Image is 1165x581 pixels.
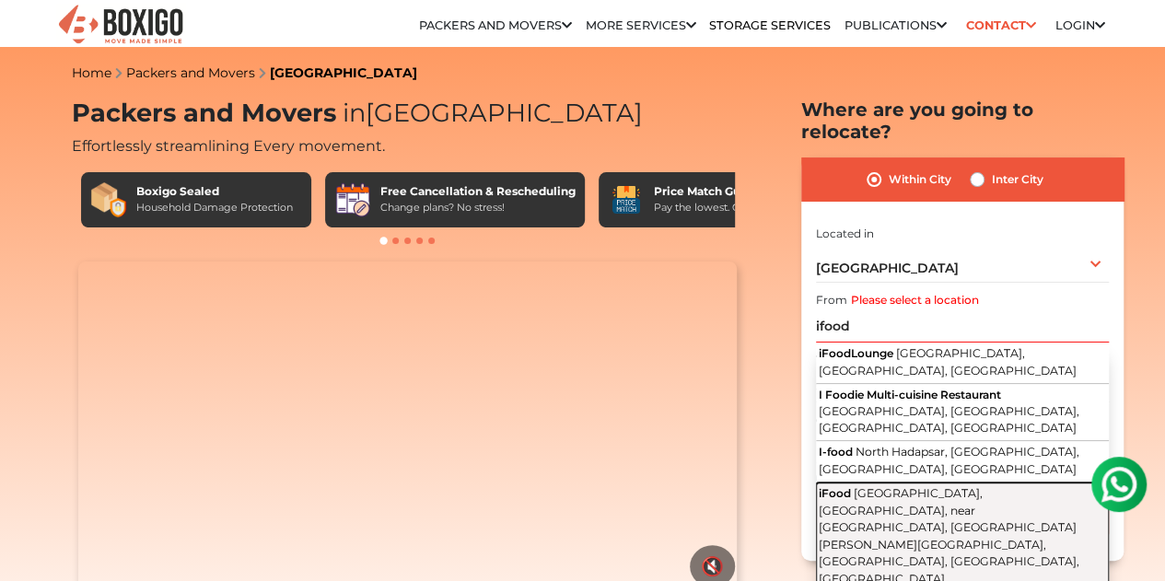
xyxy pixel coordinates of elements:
a: Packers and Movers [126,64,255,81]
h2: Where are you going to relocate? [801,99,1124,143]
a: Packers and Movers [419,18,572,32]
img: Price Match Guarantee [608,181,645,218]
label: Inter City [992,168,1043,191]
input: Select Building or Nearest Landmark [816,310,1109,343]
label: From [816,292,847,308]
div: Free Cancellation & Rescheduling [380,183,576,200]
label: Within City [889,168,951,191]
a: Contact [960,11,1042,40]
h1: Packers and Movers [72,99,744,129]
div: Boxigo Sealed [136,183,293,200]
a: Storage Services [709,18,831,32]
img: Boxigo [56,3,185,48]
span: [GEOGRAPHIC_DATA] [336,98,643,128]
div: Pay the lowest. Guaranteed! [654,200,794,215]
div: Household Damage Protection [136,200,293,215]
img: whatsapp-icon.svg [18,18,55,55]
img: Boxigo Sealed [90,181,127,218]
span: Effortlessly streamlining Every movement. [72,137,385,155]
a: More services [586,18,696,32]
button: iFoodLounge [GEOGRAPHIC_DATA], [GEOGRAPHIC_DATA], [GEOGRAPHIC_DATA] [816,343,1109,384]
span: [GEOGRAPHIC_DATA] [816,260,959,276]
span: iFood [819,486,851,500]
label: Please select a location [851,292,979,308]
div: Change plans? No stress! [380,200,576,215]
a: [GEOGRAPHIC_DATA] [270,64,417,81]
label: Located in [816,226,874,242]
span: I-food [819,445,853,459]
button: I-food North Hadapsar, [GEOGRAPHIC_DATA], [GEOGRAPHIC_DATA], [GEOGRAPHIC_DATA] [816,441,1109,482]
span: North Hadapsar, [GEOGRAPHIC_DATA], [GEOGRAPHIC_DATA], [GEOGRAPHIC_DATA] [819,445,1079,476]
a: Home [72,64,111,81]
span: [GEOGRAPHIC_DATA], [GEOGRAPHIC_DATA], [GEOGRAPHIC_DATA] [819,346,1077,378]
span: iFoodLounge [819,346,893,360]
div: Price Match Guarantee [654,183,794,200]
button: I Foodie Multi-cuisine Restaurant [GEOGRAPHIC_DATA], [GEOGRAPHIC_DATA], [GEOGRAPHIC_DATA], [GEOGR... [816,384,1109,442]
span: in [343,98,366,128]
a: Login [1054,18,1104,32]
span: I Foodie Multi-cuisine Restaurant [819,388,1001,401]
span: [GEOGRAPHIC_DATA], [GEOGRAPHIC_DATA], [GEOGRAPHIC_DATA], [GEOGRAPHIC_DATA] [819,404,1079,436]
img: Free Cancellation & Rescheduling [334,181,371,218]
a: Publications [845,18,947,32]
